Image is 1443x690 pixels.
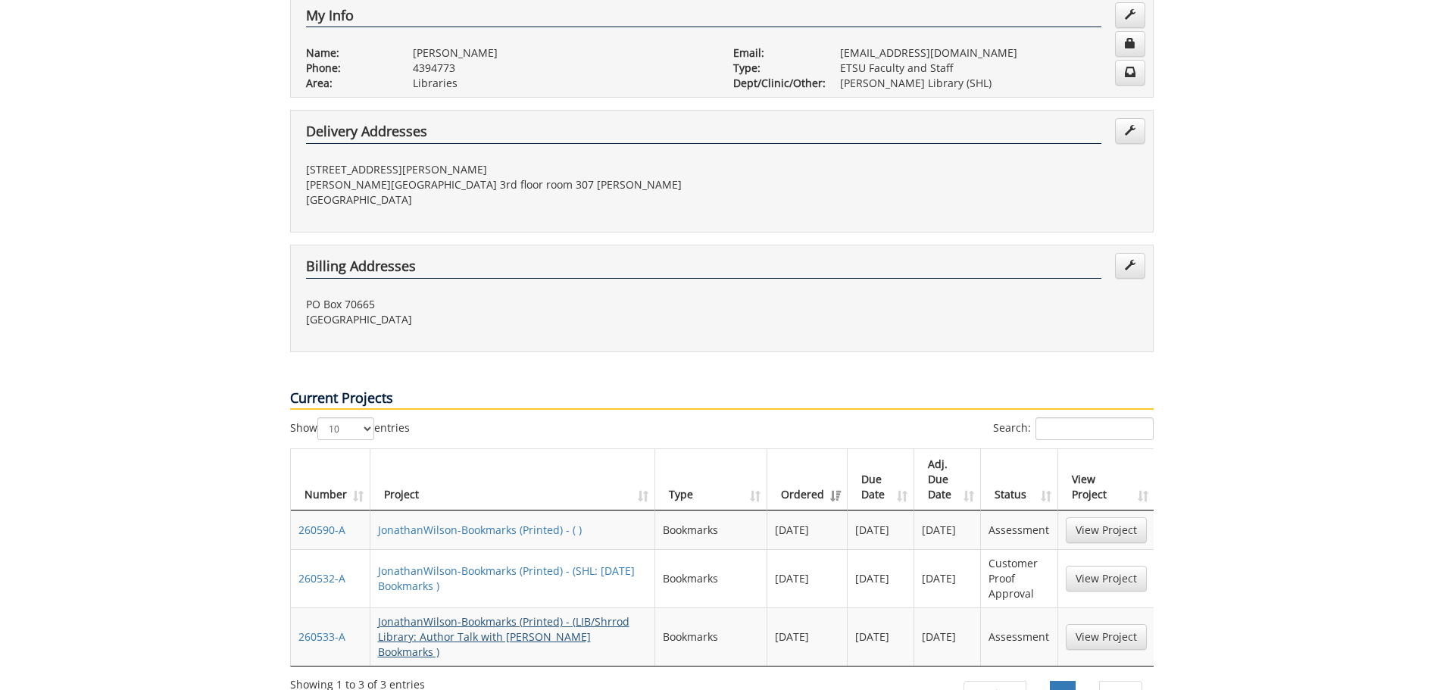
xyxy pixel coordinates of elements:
a: Edit Addresses [1115,253,1145,279]
a: JonathanWilson-Bookmarks (Printed) - (SHL: [DATE] Bookmarks ) [378,564,635,593]
p: Dept/Clinic/Other: [733,76,817,91]
p: Type: [733,61,817,76]
td: [DATE] [767,607,848,666]
input: Search: [1035,417,1154,440]
select: Showentries [317,417,374,440]
label: Search: [993,417,1154,440]
p: [PERSON_NAME] Library (SHL) [840,76,1138,91]
a: View Project [1066,517,1147,543]
td: [DATE] [767,510,848,549]
label: Show entries [290,417,410,440]
h4: My Info [306,8,1101,28]
a: Change Password [1115,31,1145,57]
h4: Delivery Addresses [306,124,1101,144]
td: Bookmarks [655,549,767,607]
p: [EMAIL_ADDRESS][DOMAIN_NAME] [840,45,1138,61]
td: [DATE] [914,510,981,549]
p: Current Projects [290,389,1154,410]
td: Bookmarks [655,607,767,666]
a: JonathanWilson-Bookmarks (Printed) - (LIB/Shrrod Library: Author Talk with [PERSON_NAME] Bookmarks ) [378,614,629,659]
a: Change Communication Preferences [1115,60,1145,86]
td: [DATE] [848,607,914,666]
a: JonathanWilson-Bookmarks (Printed) - ( ) [378,523,582,537]
h4: Billing Addresses [306,259,1101,279]
td: [DATE] [767,549,848,607]
td: [DATE] [914,549,981,607]
p: Phone: [306,61,390,76]
th: View Project: activate to sort column ascending [1058,449,1154,510]
a: 260590-A [298,523,345,537]
td: Assessment [981,607,1057,666]
p: PO Box 70665 [306,297,711,312]
a: View Project [1066,566,1147,592]
p: [STREET_ADDRESS][PERSON_NAME] [306,162,711,177]
td: Assessment [981,510,1057,549]
p: 4394773 [413,61,711,76]
p: [PERSON_NAME] [413,45,711,61]
td: [DATE] [914,607,981,666]
th: Ordered: activate to sort column ascending [767,449,848,510]
p: [GEOGRAPHIC_DATA] [306,312,711,327]
p: Libraries [413,76,711,91]
th: Project: activate to sort column ascending [370,449,656,510]
th: Adj. Due Date: activate to sort column ascending [914,449,981,510]
th: Number: activate to sort column ascending [291,449,370,510]
td: Bookmarks [655,510,767,549]
td: [DATE] [848,510,914,549]
th: Due Date: activate to sort column ascending [848,449,914,510]
p: Email: [733,45,817,61]
a: Edit Addresses [1115,118,1145,144]
th: Type: activate to sort column ascending [655,449,767,510]
a: 260533-A [298,629,345,644]
p: Area: [306,76,390,91]
p: ETSU Faculty and Staff [840,61,1138,76]
a: Edit Info [1115,2,1145,28]
a: 260532-A [298,571,345,585]
p: Name: [306,45,390,61]
a: View Project [1066,624,1147,650]
td: Customer Proof Approval [981,549,1057,607]
th: Status: activate to sort column ascending [981,449,1057,510]
p: [PERSON_NAME][GEOGRAPHIC_DATA] 3rd floor room 307 [PERSON_NAME] [306,177,711,192]
td: [DATE] [848,549,914,607]
p: [GEOGRAPHIC_DATA] [306,192,711,208]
